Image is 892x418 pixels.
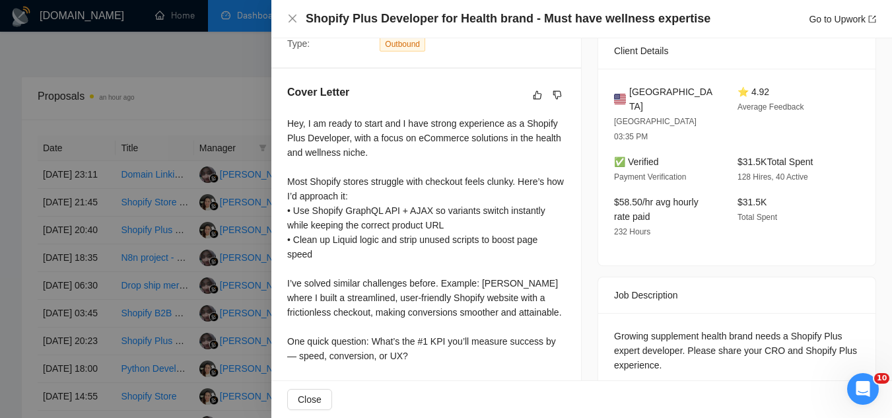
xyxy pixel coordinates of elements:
span: Total Spent [738,213,777,222]
div: Job Description [614,277,860,313]
iframe: Intercom live chat [847,373,879,405]
span: close [287,13,298,24]
span: $58.50/hr avg hourly rate paid [614,197,699,222]
a: Go to Upworkexport [809,14,876,24]
button: Close [287,13,298,24]
span: Type: [287,38,310,49]
h5: Cover Letter [287,85,349,100]
span: ✅ Verified [614,157,659,167]
span: 128 Hires, 40 Active [738,172,808,182]
span: Payment Verification [614,172,686,182]
span: 10 [874,373,889,384]
span: dislike [553,90,562,100]
span: [GEOGRAPHIC_DATA] 03:35 PM [614,117,697,141]
img: 🇺🇸 [614,92,626,106]
span: $31.5K Total Spent [738,157,813,167]
button: dislike [549,87,565,103]
div: Hey, I am ready to start and I have strong experience as a Shopify Plus Developer, with a focus o... [287,116,565,392]
span: Close [298,392,322,407]
span: Average Feedback [738,102,804,112]
span: like [533,90,542,100]
span: export [868,15,876,23]
span: $31.5K [738,197,767,207]
button: like [530,87,545,103]
span: 232 Hours [614,227,650,236]
button: Close [287,389,332,410]
span: Outbound [380,37,425,52]
h4: Shopify Plus Developer for Health brand - Must have wellness expertise [306,11,710,27]
span: ⭐ 4.92 [738,87,769,97]
span: [GEOGRAPHIC_DATA] [629,85,716,114]
div: Client Details [614,33,860,69]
